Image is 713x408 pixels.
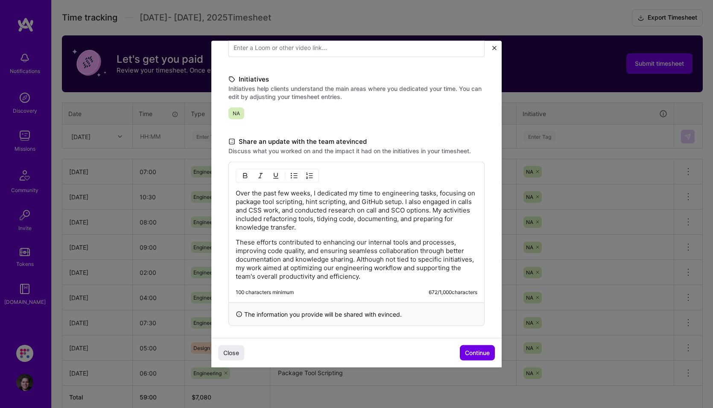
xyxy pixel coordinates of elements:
[228,303,485,326] div: The information you provide will be shared with evinced .
[465,348,490,357] span: Continue
[228,38,485,57] input: Enter a Loom or other video link...
[228,74,235,84] i: icon TagBlack
[257,172,264,179] img: Italic
[460,345,495,360] button: Continue
[236,310,243,319] i: icon InfoBlack
[236,238,477,281] p: These efforts contributed to enhancing our internal tools and processes, improving code quality, ...
[228,147,485,155] label: Discuss what you worked on and the impact it had on the initiatives in your timesheet.
[492,46,497,55] button: Close
[228,85,485,101] label: Initiatives help clients understand the main areas where you dedicated your time. You can edit by...
[228,108,244,119] span: NA
[228,137,235,146] i: icon DocumentBlack
[236,189,477,232] p: Over the past few weeks, I dedicated my time to engineering tasks, focusing on package tool scrip...
[228,137,485,147] label: Share an update with the team at evinced
[291,172,298,179] img: UL
[236,289,294,296] div: 100 characters minimum
[306,172,313,179] img: OL
[223,348,239,357] span: Close
[242,172,248,179] img: Bold
[218,345,244,360] button: Close
[429,289,477,296] div: 672 / 1,000 characters
[228,74,485,85] label: Initiatives
[272,172,279,179] img: Underline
